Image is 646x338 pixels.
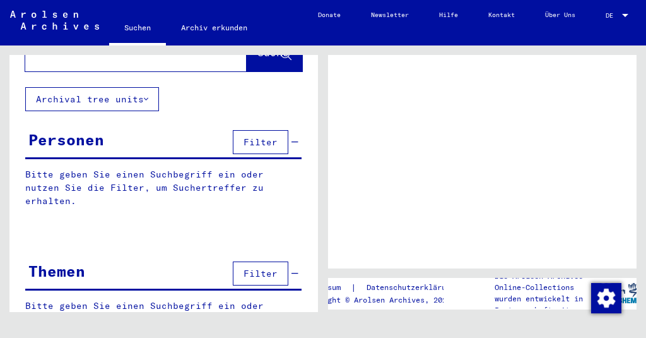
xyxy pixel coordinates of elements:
[233,130,288,154] button: Filter
[301,294,470,306] p: Copyright © Arolsen Archives, 2021
[28,128,104,151] div: Personen
[28,260,85,282] div: Themen
[495,270,598,293] p: Die Arolsen Archives Online-Collections
[166,13,262,43] a: Archiv erkunden
[25,87,159,111] button: Archival tree units
[25,168,302,208] p: Bitte geben Sie einen Suchbegriff ein oder nutzen Sie die Filter, um Suchertreffer zu erhalten.
[244,136,278,148] span: Filter
[591,283,621,313] img: Zustimmung ändern
[606,12,620,19] span: DE
[10,11,99,30] img: Arolsen_neg.svg
[109,13,166,45] a: Suchen
[356,281,470,294] a: Datenschutzerklärung
[301,281,470,294] div: |
[244,268,278,279] span: Filter
[495,293,598,316] p: wurden entwickelt in Partnerschaft mit
[233,262,288,286] button: Filter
